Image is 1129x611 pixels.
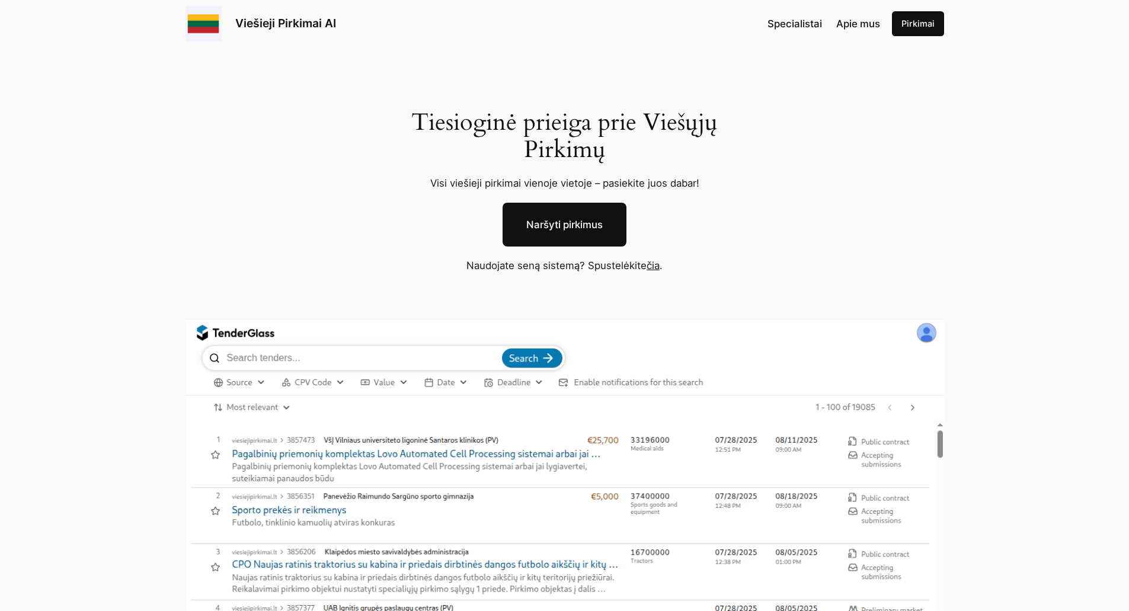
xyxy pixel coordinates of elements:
a: čia [647,260,660,271]
a: Viešieji Pirkimai AI [235,16,336,30]
a: Pirkimai [892,11,944,36]
p: Naudojate seną sistemą? Spustelėkite . [381,258,749,273]
a: Specialistai [767,16,822,31]
span: Specialistai [767,18,822,30]
h1: Tiesioginė prieiga prie Viešųjų Pirkimų [397,109,732,164]
img: Viešieji pirkimai logo [185,6,221,41]
a: Naršyti pirkimus [503,203,626,247]
a: Apie mus [836,16,880,31]
nav: Navigation [767,16,880,31]
p: Visi viešieji pirkimai vienoje vietoje – pasiekite juos dabar! [397,175,732,191]
span: Apie mus [836,18,880,30]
